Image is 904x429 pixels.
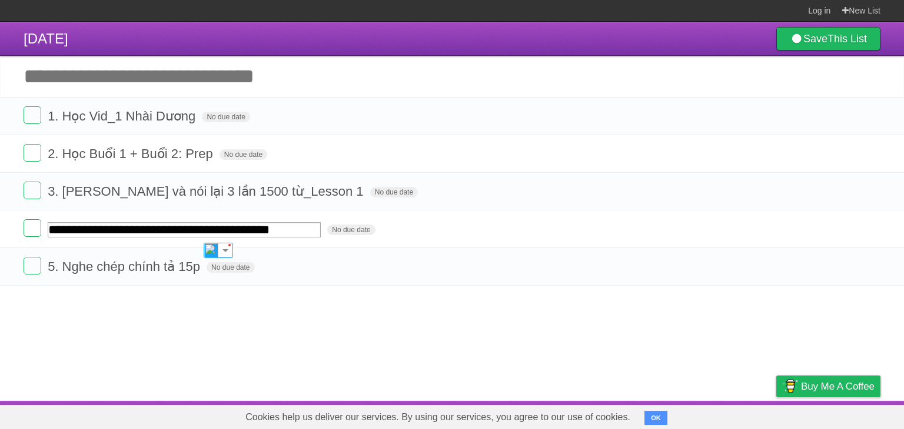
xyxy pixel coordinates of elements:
span: Cookies help us deliver our services. By using our services, you agree to our use of cookies. [234,405,642,429]
a: SaveThis List [776,27,880,51]
span: No due date [327,224,375,235]
label: Done [24,144,41,162]
span: No due date [220,149,267,160]
a: Buy me a coffee [776,376,880,397]
button: OK [644,411,667,425]
span: 1. Học Vid_1 Nhài Dương [48,109,198,123]
label: Done [24,182,41,199]
a: Privacy [761,404,792,426]
span: 5. Nghe chép chính tả 15p [48,259,203,274]
span: Buy me a coffee [801,376,875,397]
span: [DATE] [24,31,68,46]
span: No due date [202,112,250,122]
label: Done [24,106,41,124]
span: No due date [207,262,254,273]
span: 2. Học Buổi 1 + Buổi 2: Prep [48,146,216,161]
a: Developers [659,404,706,426]
a: About [620,404,644,426]
span: No due date [370,187,418,197]
b: This List [827,33,867,45]
label: Done [24,257,41,274]
label: Done [24,219,41,237]
span: 3. [PERSON_NAME] và nói lại 3 lần 1500 từ_Lesson 1 [48,184,366,199]
a: Suggest a feature [806,404,880,426]
img: Buy me a coffee [782,376,798,396]
a: Terms [721,404,747,426]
